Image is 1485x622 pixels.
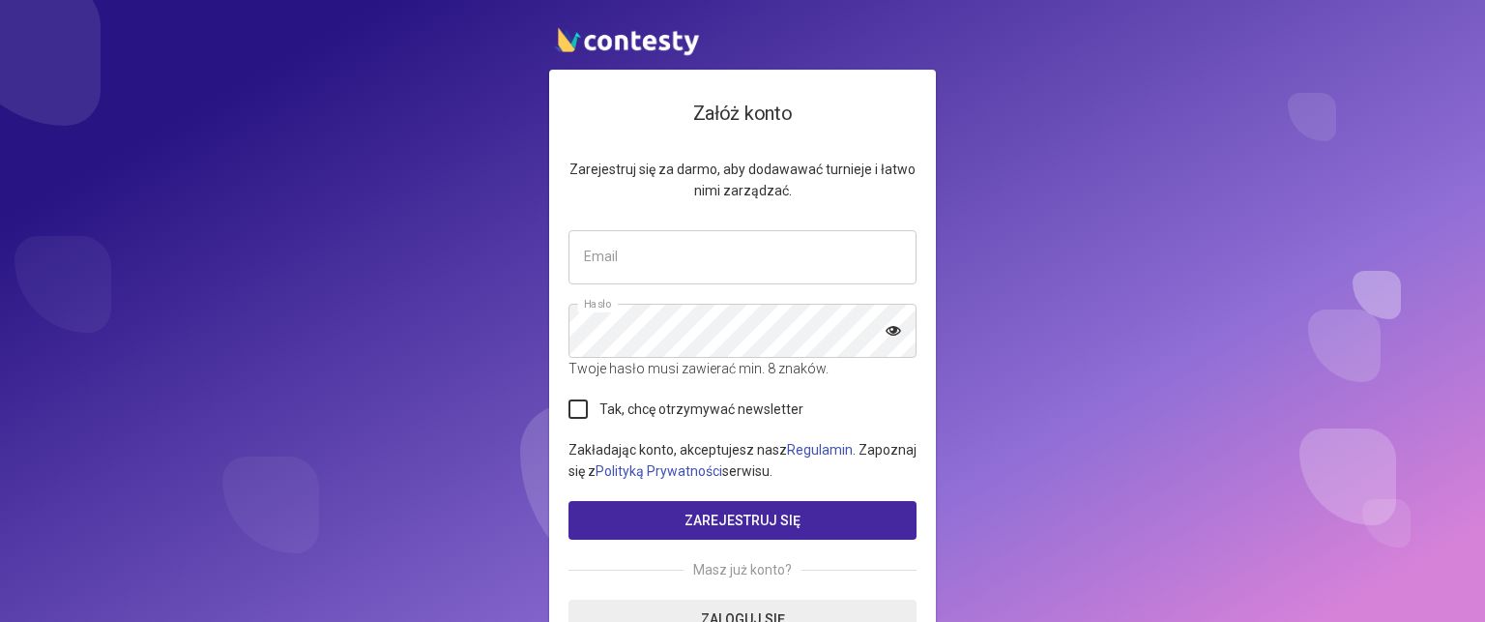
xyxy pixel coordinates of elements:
[568,358,917,379] p: Twoje hasło musi zawierać min. 8 znaków.
[568,159,917,201] p: Zarejestruj się za darmo, aby dodawawać turnieje i łatwo nimi zarządzać.
[568,99,917,129] h4: Załóż konto
[787,442,853,458] a: Regulamin
[568,501,917,540] button: Zarejestruj się
[568,399,803,420] label: Tak, chcę otrzymywać newsletter
[684,513,801,528] span: Zarejestruj się
[568,439,917,482] p: Zakładając konto, akceptujesz nasz . Zapoznaj się z serwisu.
[596,463,722,479] a: Polityką Prywatności
[684,559,801,580] span: Masz już konto?
[549,19,704,60] img: contesty logo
